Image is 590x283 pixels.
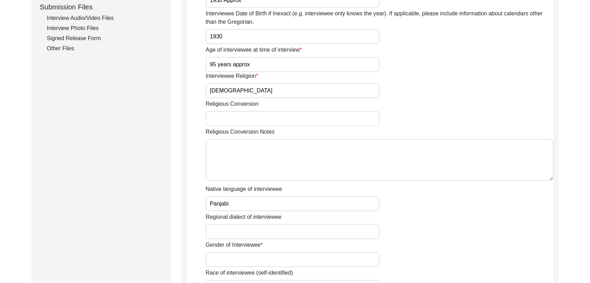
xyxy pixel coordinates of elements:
label: Interviewee Religion [206,72,258,80]
label: Religious Conversion [206,100,258,108]
div: Submission Files [40,2,163,12]
div: Interview Photo Files [47,24,163,32]
label: Age of interviewee at time of interview [206,46,302,54]
label: Regional dialect of interviewee [206,213,281,221]
label: Religious Conversion Notes [206,128,274,136]
label: Native language of interviewee [206,185,282,193]
label: Race of interviewee (self-identified) [206,269,293,277]
label: Gender of Interviewee [206,241,263,249]
div: Other Files [47,44,163,53]
label: Interviewee Date of Birth if Inexact (e.g. interviewee only knows the year). If applicable, pleas... [206,9,553,26]
div: Signed Release Form [47,34,163,43]
div: Interview Audio/Video Files [47,14,163,22]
